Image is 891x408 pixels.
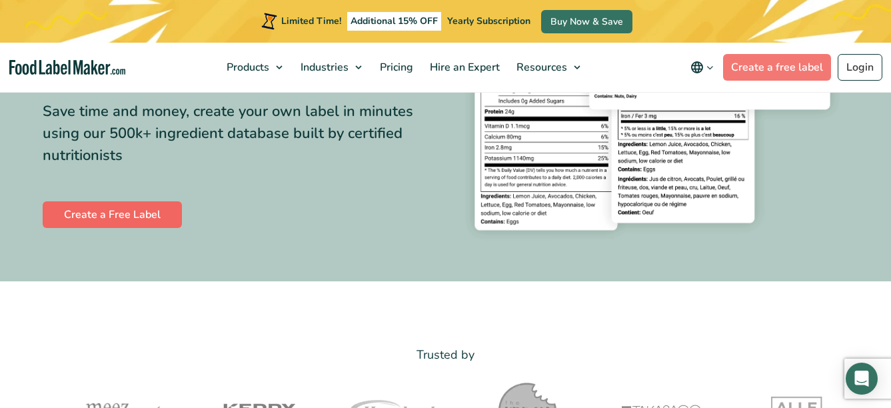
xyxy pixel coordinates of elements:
[838,54,882,81] a: Login
[43,201,182,228] a: Create a Free Label
[447,15,530,27] span: Yearly Subscription
[512,60,568,75] span: Resources
[372,43,419,92] a: Pricing
[376,60,415,75] span: Pricing
[422,43,505,92] a: Hire an Expert
[723,54,831,81] a: Create a free label
[297,60,350,75] span: Industries
[293,43,369,92] a: Industries
[541,10,632,33] a: Buy Now & Save
[347,12,441,31] span: Additional 15% OFF
[508,43,587,92] a: Resources
[43,101,436,167] div: Save time and money, create your own label in minutes using our 500k+ ingredient database built b...
[223,60,271,75] span: Products
[43,345,849,365] p: Trusted by
[846,363,878,395] div: Open Intercom Messenger
[426,60,501,75] span: Hire an Expert
[281,15,341,27] span: Limited Time!
[219,43,289,92] a: Products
